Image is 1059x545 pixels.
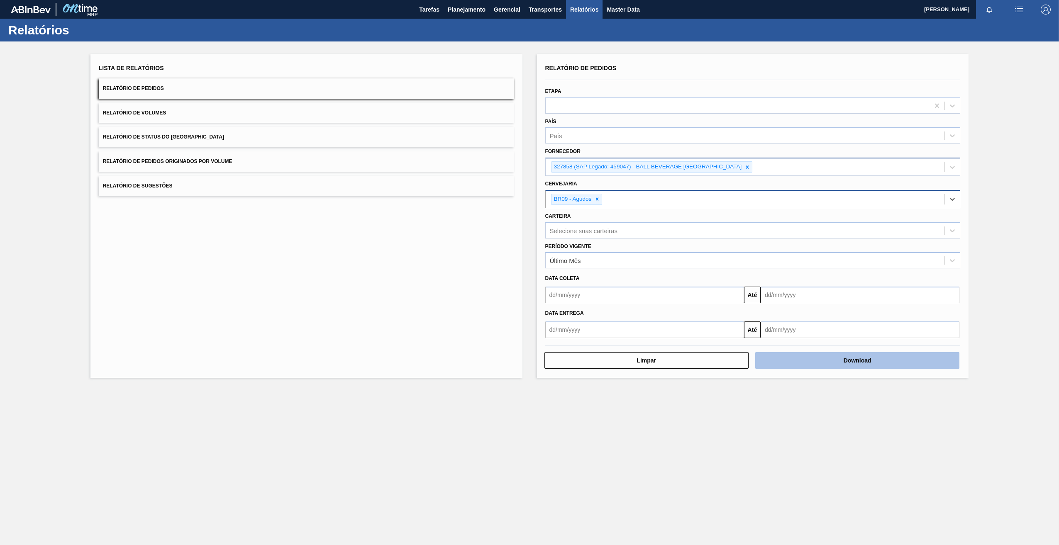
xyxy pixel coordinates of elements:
[103,183,173,189] span: Relatório de Sugestões
[761,321,959,338] input: dd/mm/yyyy
[545,65,617,71] span: Relatório de Pedidos
[99,103,514,123] button: Relatório de Volumes
[550,257,581,264] div: Último Mês
[545,275,580,281] span: Data coleta
[103,158,232,164] span: Relatório de Pedidos Originados por Volume
[99,176,514,196] button: Relatório de Sugestões
[103,85,164,91] span: Relatório de Pedidos
[544,352,749,369] button: Limpar
[545,310,584,316] span: Data entrega
[570,5,598,15] span: Relatórios
[761,287,959,303] input: dd/mm/yyyy
[99,65,164,71] span: Lista de Relatórios
[545,321,744,338] input: dd/mm/yyyy
[494,5,520,15] span: Gerencial
[976,4,1003,15] button: Notificações
[529,5,562,15] span: Transportes
[551,162,743,172] div: 327858 (SAP Legado: 459047) - BALL BEVERAGE [GEOGRAPHIC_DATA]
[99,151,514,172] button: Relatório de Pedidos Originados por Volume
[545,148,581,154] label: Fornecedor
[607,5,639,15] span: Master Data
[545,243,591,249] label: Período Vigente
[99,127,514,147] button: Relatório de Status do [GEOGRAPHIC_DATA]
[744,321,761,338] button: Até
[744,287,761,303] button: Até
[11,6,51,13] img: TNhmsLtSVTkK8tSr43FrP2fwEKptu5GPRR3wAAAABJRU5ErkJggg==
[419,5,439,15] span: Tarefas
[1014,5,1024,15] img: userActions
[545,213,571,219] label: Carteira
[448,5,486,15] span: Planejamento
[545,119,556,124] label: País
[103,134,224,140] span: Relatório de Status do [GEOGRAPHIC_DATA]
[545,287,744,303] input: dd/mm/yyyy
[1041,5,1051,15] img: Logout
[545,181,577,187] label: Cervejaria
[550,132,562,139] div: País
[550,227,617,234] div: Selecione suas carteiras
[99,78,514,99] button: Relatório de Pedidos
[755,352,959,369] button: Download
[8,25,156,35] h1: Relatórios
[545,88,561,94] label: Etapa
[551,194,593,204] div: BR09 - Agudos
[103,110,166,116] span: Relatório de Volumes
